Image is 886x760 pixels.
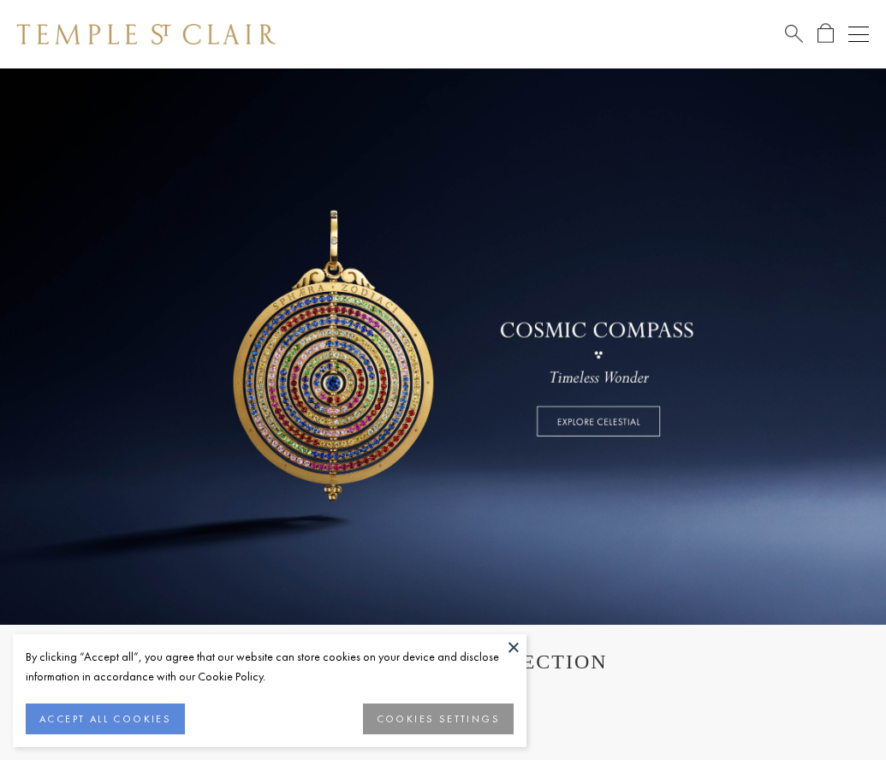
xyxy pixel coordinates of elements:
a: Search [785,23,803,45]
button: ACCEPT ALL COOKIES [26,704,185,734]
button: COOKIES SETTINGS [363,704,514,734]
a: Open Shopping Bag [818,23,834,45]
div: By clicking “Accept all”, you agree that our website can store cookies on your device and disclos... [26,647,514,686]
button: Open navigation [848,24,869,45]
img: Temple St. Clair [17,24,276,45]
